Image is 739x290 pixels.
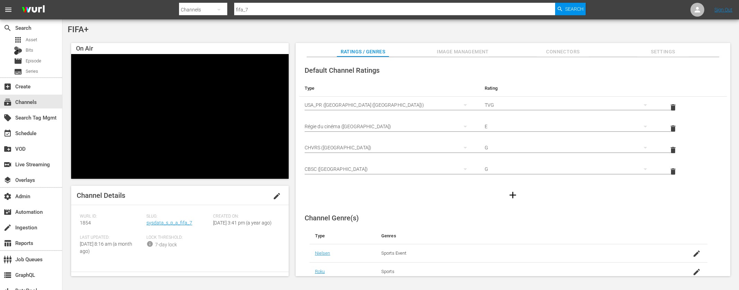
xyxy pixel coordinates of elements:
button: delete [665,99,681,116]
span: [DATE] 8:16 am (a month ago) [80,241,132,254]
span: Wurl ID: [80,214,143,219]
span: delete [669,103,677,112]
span: Live Streaming [3,160,12,169]
span: Reports [3,239,12,247]
span: Channel Genre(s) [305,214,359,222]
a: Roku [315,269,325,274]
button: delete [665,142,681,158]
span: Slug: [146,214,210,219]
span: Asset [26,36,37,43]
span: Create [3,82,12,91]
span: Search Tag Mgmt [3,114,12,122]
div: USA_PR ([GEOGRAPHIC_DATA] ([GEOGRAPHIC_DATA])) [305,95,474,115]
span: Job Queues [3,255,12,264]
span: Ratings / Genres [337,47,389,56]
span: Asset [14,36,22,44]
span: delete [669,146,677,154]
button: edit [269,188,285,204]
th: Type [299,80,479,97]
span: Channel Details [77,191,125,200]
span: Admin [3,192,12,201]
span: 1854 [80,220,91,226]
div: 7-day lock [155,241,177,248]
span: Default Channel Ratings [305,66,380,74]
span: Automation [3,208,12,216]
th: Type [309,228,376,244]
a: Sign Out [714,7,732,12]
button: delete [665,120,681,137]
span: GraphQL [3,271,12,279]
span: delete [669,124,677,133]
table: simple table [299,80,727,182]
span: Episode [14,57,22,65]
div: G [485,159,654,179]
span: FIFA+ [68,25,88,34]
span: On Air [76,45,93,52]
span: menu [4,6,12,14]
span: Search [565,3,584,15]
span: delete [669,167,677,176]
span: Schedule [3,129,12,138]
div: E [485,117,654,136]
span: VOD [3,145,12,153]
span: Episode [26,58,41,64]
span: edit [273,192,281,200]
button: delete [665,163,681,180]
span: Ingestion [3,223,12,232]
a: Nielsen [315,251,330,256]
span: Series [14,68,22,76]
button: Search [555,3,586,15]
span: Last Updated: [80,235,143,240]
div: CHVRS ([GEOGRAPHIC_DATA]) [305,138,474,157]
span: Overlays [3,176,12,184]
span: Series [26,68,38,75]
div: CBSC ([GEOGRAPHIC_DATA]) [305,159,474,179]
span: Channels [3,98,12,106]
span: Lock Threshold: [146,235,210,240]
span: Connectors [537,47,589,56]
div: Régie du cinéma ([GEOGRAPHIC_DATA]) [305,117,474,136]
span: Created On: [213,214,276,219]
span: Bits [26,47,33,54]
div: Video Player [71,54,289,179]
div: G [485,138,654,157]
div: TVG [485,95,654,115]
span: Settings [637,47,689,56]
span: info [146,240,153,247]
img: ans4CAIJ8jUAAAAAAAAAAAAAAAAAAAAAAAAgQb4GAAAAAAAAAAAAAAAAAAAAAAAAJMjXAAAAAAAAAAAAAAAAAAAAAAAAgAT5G... [17,2,50,18]
a: sysdata_s_p_a_fifa_7 [146,220,192,226]
span: [DATE] 3:41 pm (a year ago) [213,220,272,226]
span: Search [3,24,12,32]
div: Bits [14,46,22,55]
span: Image Management [437,47,489,56]
th: Rating [479,80,659,97]
th: Genres [376,228,663,244]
